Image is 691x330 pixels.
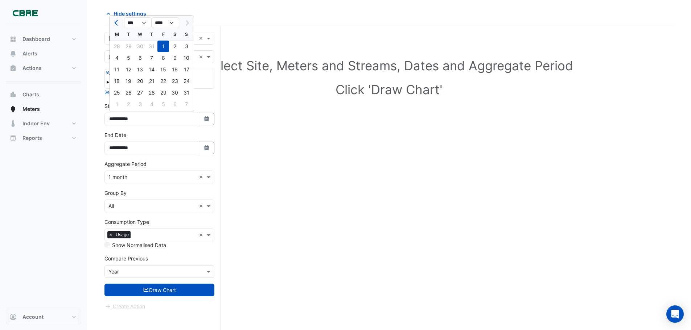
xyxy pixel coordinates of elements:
span: × [107,231,114,238]
div: 25 [111,87,123,99]
div: 10 [181,52,192,64]
img: Company Logo [9,6,41,20]
div: Sunday, August 10, 2025 [181,52,192,64]
div: S [181,29,192,40]
h1: Select Site, Meters and Streams, Dates and Aggregate Period [116,58,662,73]
div: Tuesday, July 29, 2025 [123,41,134,52]
div: 12 [123,64,134,75]
button: Draw Chart [104,284,214,296]
div: 30 [169,87,181,99]
div: Thursday, August 28, 2025 [146,87,157,99]
div: 20 [134,75,146,87]
div: 22 [157,75,169,87]
div: Friday, August 8, 2025 [157,52,169,64]
div: M [111,29,123,40]
select: Select month [124,17,152,28]
div: F [157,29,169,40]
div: Friday, August 1, 2025 [157,41,169,52]
div: Thursday, July 31, 2025 [146,41,157,52]
div: Saturday, August 30, 2025 [169,87,181,99]
div: Friday, August 15, 2025 [157,64,169,75]
span: Alerts [22,50,37,57]
div: Open Intercom Messenger [666,305,684,323]
div: 27 [134,87,146,99]
div: 13 [134,64,146,75]
small: Expand All [106,70,129,75]
div: 26 [123,87,134,99]
button: Indoor Env [6,116,81,131]
label: Start Date [104,102,129,110]
app-icon: Dashboard [9,35,17,43]
div: T [123,29,134,40]
div: 7 [146,52,157,64]
div: 30 [134,41,146,52]
div: Sunday, August 17, 2025 [181,64,192,75]
div: Wednesday, August 6, 2025 [134,52,146,64]
div: Saturday, August 16, 2025 [169,64,181,75]
div: 16 [169,64,181,75]
button: Actions [6,61,81,75]
div: Monday, August 4, 2025 [111,52,123,64]
div: Thursday, August 14, 2025 [146,64,157,75]
span: Hide settings [114,10,146,17]
label: Aggregate Period [104,160,147,168]
div: Monday, August 25, 2025 [111,87,123,99]
div: 29 [123,41,134,52]
div: T [146,29,157,40]
h1: Click 'Draw Chart' [116,82,662,97]
div: Wednesday, August 20, 2025 [134,75,146,87]
fa-icon: Select Date [203,145,210,151]
label: Group By [104,189,127,197]
div: Sunday, August 24, 2025 [181,75,192,87]
span: Actions [22,64,42,72]
div: 2 [169,41,181,52]
span: Account [22,313,44,321]
app-icon: Meters [9,105,17,113]
button: Meters [6,102,81,116]
div: 23 [169,75,181,87]
div: Tuesday, August 5, 2025 [123,52,134,64]
div: Sunday, August 31, 2025 [181,87,192,99]
div: Friday, August 22, 2025 [157,75,169,87]
div: Thursday, August 21, 2025 [146,75,157,87]
label: Show Normalised Data [112,241,166,249]
button: Charts [6,87,81,102]
label: End Date [104,131,126,139]
button: Reports [6,131,81,145]
span: Clear [199,202,205,210]
div: Monday, August 11, 2025 [111,64,123,75]
div: 5 [123,52,134,64]
app-icon: Indoor Env [9,120,17,127]
div: Friday, August 29, 2025 [157,87,169,99]
span: Clear [199,173,205,181]
div: Tuesday, August 12, 2025 [123,64,134,75]
button: Expand All [106,69,129,76]
div: 31 [146,41,157,52]
fa-icon: Select Date [203,116,210,122]
app-icon: Alerts [9,50,17,57]
span: Reports [22,134,42,142]
div: Wednesday, July 30, 2025 [134,41,146,52]
div: Saturday, August 2, 2025 [169,41,181,52]
div: 29 [157,87,169,99]
app-icon: Charts [9,91,17,98]
div: Saturday, August 9, 2025 [169,52,181,64]
div: 19 [123,75,134,87]
div: Wednesday, August 27, 2025 [134,87,146,99]
div: Tuesday, August 19, 2025 [123,75,134,87]
div: 4 [111,52,123,64]
span: Clear [199,53,205,60]
div: 1 [157,41,169,52]
div: S [169,29,181,40]
div: W [134,29,146,40]
div: 18 [111,75,123,87]
div: 24 [181,75,192,87]
div: 3 [181,41,192,52]
div: 17 [181,64,192,75]
div: 8 [157,52,169,64]
div: 9 [169,52,181,64]
button: Select Reportable [104,89,137,95]
div: Thursday, August 7, 2025 [146,52,157,64]
div: 14 [146,64,157,75]
div: 11 [111,64,123,75]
